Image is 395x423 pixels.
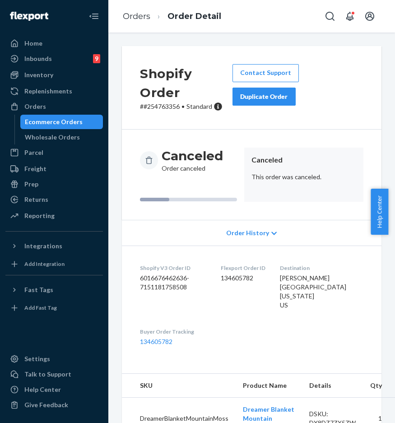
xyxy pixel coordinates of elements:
button: Open account menu [361,7,379,25]
img: Flexport logo [10,12,48,21]
span: [PERSON_NAME] [GEOGRAPHIC_DATA][US_STATE] US [280,274,346,309]
h3: Canceled [162,148,223,164]
dd: 6016676462636-7151181758508 [140,274,206,292]
a: Inbounds9 [5,51,103,66]
button: Give Feedback [5,398,103,412]
button: Talk to Support [5,367,103,381]
div: Inbounds [24,54,52,63]
a: Parcel [5,145,103,160]
a: Replenishments [5,84,103,98]
dt: Buyer Order Tracking [140,328,206,335]
span: • [181,102,185,110]
a: Settings [5,352,103,366]
dt: Shopify V3 Order ID [140,264,206,272]
div: Parcel [24,148,43,157]
a: Add Fast Tag [5,301,103,315]
a: Home [5,36,103,51]
h2: Shopify Order [140,64,232,102]
button: Duplicate Order [232,88,296,106]
th: Details [302,374,363,398]
a: Reporting [5,209,103,223]
a: Orders [5,99,103,114]
div: Add Integration [24,260,65,268]
a: Add Integration [5,257,103,271]
dt: Flexport Order ID [221,264,265,272]
span: Standard [186,102,212,110]
div: Home [24,39,42,48]
div: Give Feedback [24,400,68,409]
a: Returns [5,192,103,207]
a: Ecommerce Orders [20,115,103,129]
div: Fast Tags [24,285,53,294]
div: Wholesale Orders [25,133,80,142]
div: Freight [24,164,46,173]
div: Replenishments [24,87,72,96]
button: Help Center [371,189,388,235]
a: Contact Support [232,64,299,82]
div: Integrations [24,242,62,251]
header: Canceled [251,155,356,165]
p: # #254763356 [140,102,232,111]
div: 9 [93,54,100,63]
div: Add Fast Tag [24,304,57,311]
button: Fast Tags [5,283,103,297]
button: Open Search Box [321,7,339,25]
div: Inventory [24,70,53,79]
div: Settings [24,354,50,363]
a: Help Center [5,382,103,397]
div: Prep [24,180,38,189]
button: Close Navigation [85,7,103,25]
div: Duplicate Order [240,92,288,101]
dd: 134605782 [221,274,265,283]
a: Order Detail [167,11,221,21]
a: Freight [5,162,103,176]
div: Ecommerce Orders [25,117,83,126]
iframe: Opens a widget where you can chat to one of our agents [336,396,386,418]
th: Product Name [236,374,302,398]
span: Order History [226,228,269,237]
div: Help Center [24,385,61,394]
div: Reporting [24,211,55,220]
button: Integrations [5,239,103,253]
div: Returns [24,195,48,204]
a: Orders [123,11,150,21]
a: Wholesale Orders [20,130,103,144]
p: This order was canceled. [251,172,356,181]
div: Order canceled [162,148,223,173]
th: SKU [122,374,236,398]
button: Open notifications [341,7,359,25]
ol: breadcrumbs [116,3,228,30]
a: Inventory [5,68,103,82]
a: 134605782 [140,338,172,345]
div: Talk to Support [24,370,71,379]
dt: Destination [280,264,363,272]
div: Orders [24,102,46,111]
a: Prep [5,177,103,191]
